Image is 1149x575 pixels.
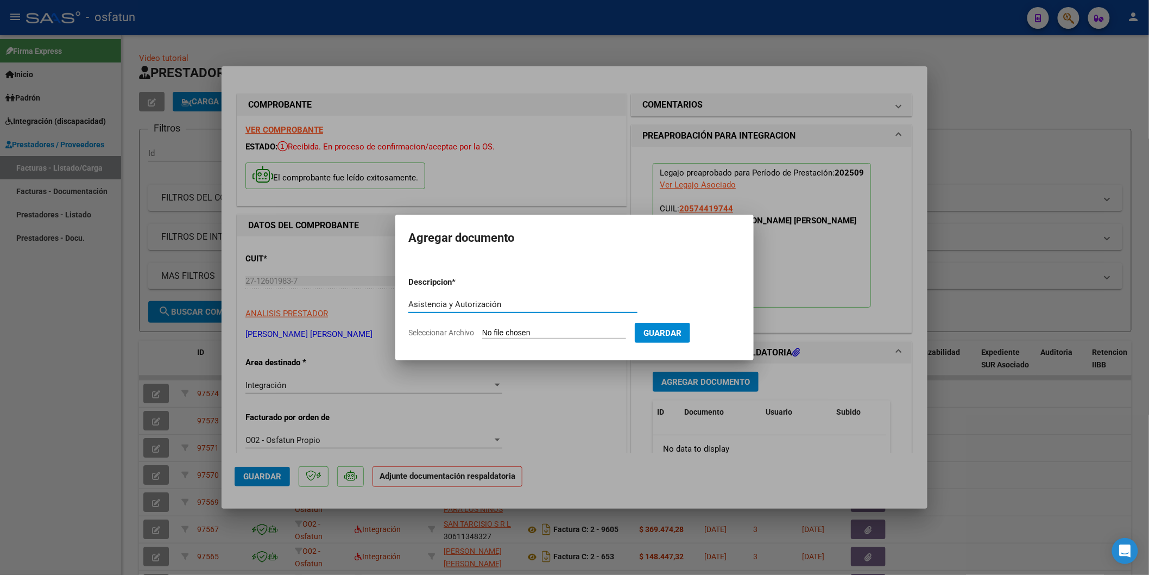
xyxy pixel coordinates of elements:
span: Guardar [643,328,681,338]
h2: Agregar documento [408,228,741,248]
button: Guardar [635,323,690,343]
span: Seleccionar Archivo [408,328,474,337]
div: Open Intercom Messenger [1112,538,1138,564]
p: Descripcion [408,276,508,289]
